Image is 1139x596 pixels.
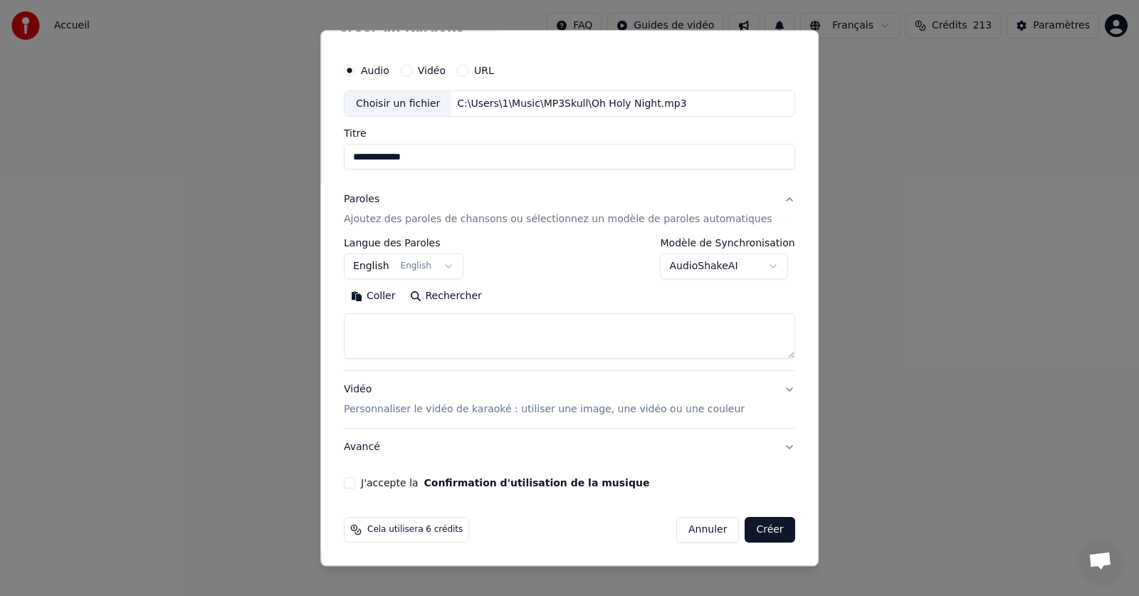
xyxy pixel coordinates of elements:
label: Modèle de Synchronisation [661,239,795,249]
p: Personnaliser le vidéo de karaoké : utiliser une image, une vidéo ou une couleur [344,403,745,417]
div: C:\Users\1\Music\MP3Skull\Oh Holy Night.mp3 [452,97,693,111]
div: ParolesAjoutez des paroles de chansons ou sélectionnez un modèle de paroles automatiques [344,239,795,371]
button: J'accepte la [424,479,650,488]
button: Annuler [676,518,739,543]
button: Avancé [344,429,795,466]
span: Cela utilisera 6 crédits [367,525,463,536]
label: Vidéo [418,66,446,75]
button: Créer [745,518,795,543]
button: ParolesAjoutez des paroles de chansons ou sélectionnez un modèle de paroles automatiques [344,182,795,239]
label: J'accepte la [361,479,649,488]
p: Ajoutez des paroles de chansons ou sélectionnez un modèle de paroles automatiques [344,213,772,227]
div: Vidéo [344,383,745,417]
div: Paroles [344,193,379,207]
button: Coller [344,286,403,308]
label: URL [474,66,494,75]
label: Audio [361,66,389,75]
div: Choisir un fichier [345,91,451,117]
h2: Créer un Karaoké [338,21,801,33]
button: Rechercher [403,286,489,308]
label: Langue des Paroles [344,239,463,249]
label: Titre [344,129,795,139]
button: VidéoPersonnaliser le vidéo de karaoké : utiliser une image, une vidéo ou une couleur [344,372,795,429]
